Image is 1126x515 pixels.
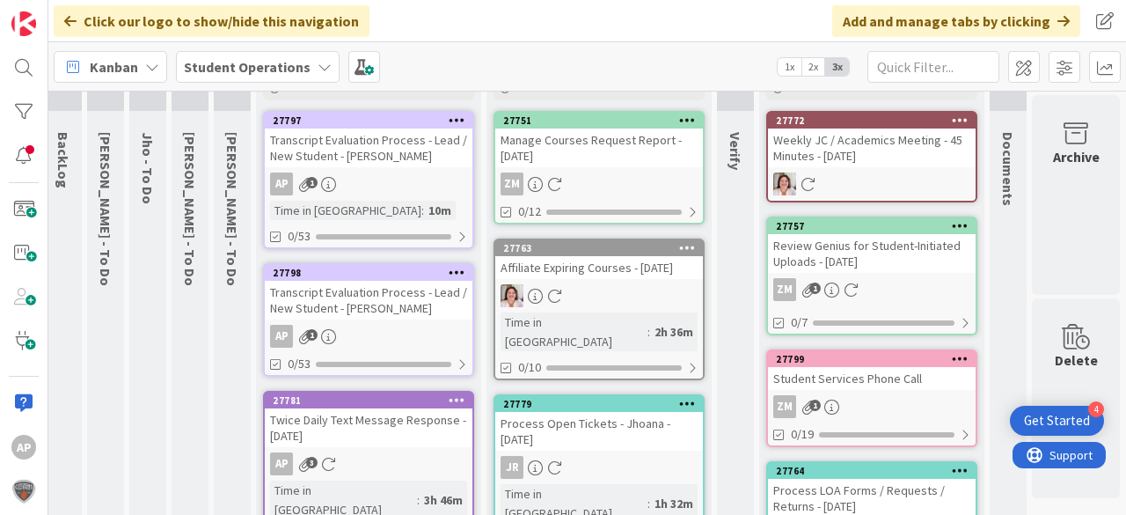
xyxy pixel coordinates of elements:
[999,132,1017,206] span: Documents
[55,132,72,188] span: BackLog
[306,177,318,188] span: 1
[809,283,821,294] span: 1
[768,129,976,167] div: Weekly JC / Academics Meeting - 45 Minutes - [DATE]
[776,114,976,127] div: 27772
[270,325,293,348] div: AP
[647,494,650,513] span: :
[768,173,976,195] div: EW
[11,479,36,504] img: avatar
[265,393,472,447] div: 27781Twice Daily Text Message Response - [DATE]
[773,278,796,301] div: ZM
[495,240,703,256] div: 27763
[495,129,703,167] div: Manage Courses Request Report - [DATE]
[768,463,976,479] div: 27764
[776,353,976,365] div: 27799
[265,281,472,320] div: Transcript Evaluation Process - Lead / New Student - [PERSON_NAME]
[518,358,541,377] span: 0/10
[825,58,849,76] span: 3x
[768,113,976,167] div: 27772Weekly JC / Academics Meeting - 45 Minutes - [DATE]
[727,132,744,170] span: Verify
[139,132,157,204] span: Jho - To Do
[501,173,523,195] div: ZM
[832,5,1080,37] div: Add and manage tabs by clicking
[11,435,36,460] div: AP
[265,325,472,348] div: AP
[184,58,311,76] b: Student Operations
[495,396,703,451] div: 27779Process Open Tickets - Jhoana - [DATE]
[766,349,977,447] a: 27799Student Services Phone CallZM0/19
[263,111,474,249] a: 27797Transcript Evaluation Process - Lead / New Student - [PERSON_NAME]APTime in [GEOGRAPHIC_DATA...
[768,351,976,367] div: 27799
[265,265,472,320] div: 27798Transcript Evaluation Process - Lead / New Student - [PERSON_NAME]
[768,218,976,234] div: 27757
[495,284,703,307] div: EW
[501,313,647,351] div: Time in [GEOGRAPHIC_DATA]
[495,113,703,129] div: 27751
[265,408,472,447] div: Twice Daily Text Message Response - [DATE]
[37,3,80,24] span: Support
[647,322,650,342] span: :
[791,425,814,444] span: 0/19
[503,242,703,254] div: 27763
[11,11,36,36] img: Visit kanbanzone.com
[270,201,421,220] div: Time in [GEOGRAPHIC_DATA]
[265,113,472,129] div: 27797
[494,239,705,380] a: 27763Affiliate Expiring Courses - [DATE]EWTime in [GEOGRAPHIC_DATA]:2h 36m0/10
[97,132,114,286] span: Emilie - To Do
[420,490,467,510] div: 3h 46m
[265,265,472,281] div: 27798
[778,58,801,76] span: 1x
[650,322,698,342] div: 2h 36m
[495,173,703,195] div: ZM
[306,329,318,341] span: 1
[773,395,796,418] div: ZM
[518,202,541,221] span: 0/12
[495,240,703,279] div: 27763Affiliate Expiring Courses - [DATE]
[495,412,703,451] div: Process Open Tickets - Jhoana - [DATE]
[181,132,199,286] span: Zaida - To Do
[776,465,976,477] div: 27764
[90,56,138,77] span: Kanban
[273,114,472,127] div: 27797
[766,111,977,202] a: 27772Weekly JC / Academics Meeting - 45 Minutes - [DATE]EW
[768,278,976,301] div: ZM
[768,351,976,390] div: 27799Student Services Phone Call
[270,173,293,195] div: AP
[263,263,474,377] a: 27798Transcript Evaluation Process - Lead / New Student - [PERSON_NAME]AP0/53
[776,220,976,232] div: 27757
[421,201,424,220] span: :
[265,173,472,195] div: AP
[417,490,420,510] span: :
[1024,412,1090,430] div: Get Started
[791,313,808,332] span: 0/7
[495,396,703,412] div: 27779
[1053,146,1100,167] div: Archive
[273,267,472,279] div: 27798
[1088,401,1104,417] div: 4
[768,234,976,273] div: Review Genius for Student-Initiated Uploads - [DATE]
[265,393,472,408] div: 27781
[495,113,703,167] div: 27751Manage Courses Request Report - [DATE]
[306,457,318,468] span: 3
[223,132,241,286] span: Eric - To Do
[1010,406,1104,436] div: Open Get Started checklist, remaining modules: 4
[288,227,311,246] span: 0/53
[503,398,703,410] div: 27779
[265,129,472,167] div: Transcript Evaluation Process - Lead / New Student - [PERSON_NAME]
[495,256,703,279] div: Affiliate Expiring Courses - [DATE]
[867,51,999,83] input: Quick Filter...
[768,395,976,418] div: ZM
[809,400,821,411] span: 1
[494,111,705,224] a: 27751Manage Courses Request Report - [DATE]ZM0/12
[1055,349,1098,371] div: Delete
[501,284,523,307] img: EW
[424,201,456,220] div: 10m
[501,456,523,479] div: JR
[768,113,976,129] div: 27772
[768,367,976,390] div: Student Services Phone Call
[54,5,369,37] div: Click our logo to show/hide this navigation
[273,394,472,407] div: 27781
[495,456,703,479] div: JR
[265,452,472,475] div: AP
[773,173,796,195] img: EW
